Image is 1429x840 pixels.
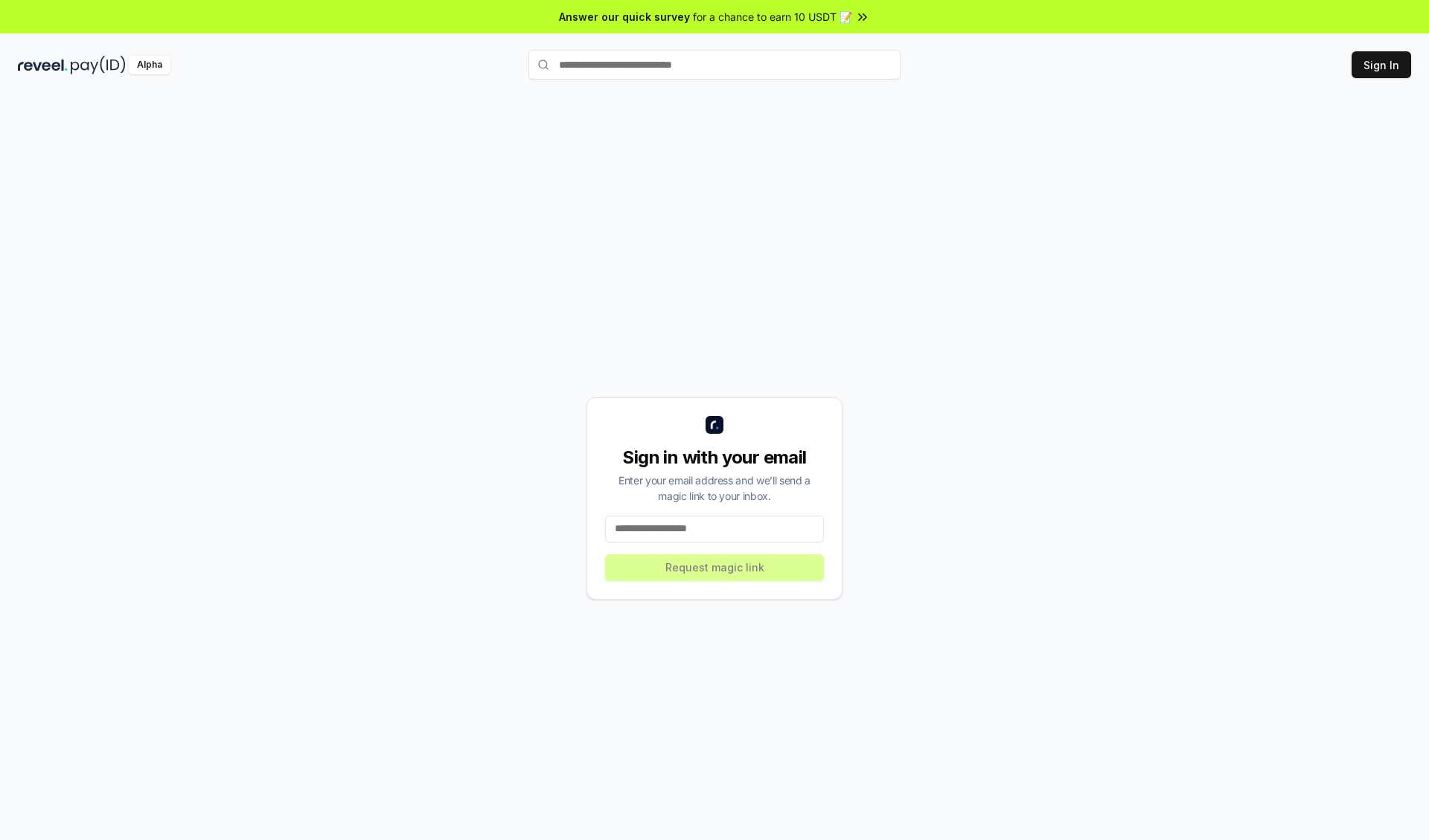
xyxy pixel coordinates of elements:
div: Enter your email address and we’ll send a magic link to your inbox. [605,472,824,504]
img: reveel_dark [18,56,68,74]
span: Answer our quick survey [559,9,690,25]
img: pay_id [71,56,126,74]
div: Sign in with your email [605,446,824,469]
div: Alpha [129,56,170,74]
button: Sign In [1352,51,1411,78]
span: for a chance to earn 10 USDT 📝 [693,9,852,25]
img: logo_small [706,416,723,434]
